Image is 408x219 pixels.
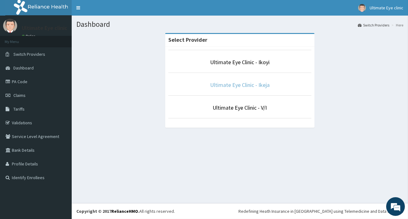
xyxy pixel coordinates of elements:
[238,208,403,214] div: Redefining Heath Insurance in [GEOGRAPHIC_DATA] using Telemedicine and Data Science!
[13,106,25,112] span: Tariffs
[76,20,403,28] h1: Dashboard
[13,65,34,71] span: Dashboard
[111,208,138,214] a: RelianceHMO
[210,59,270,66] a: Ultimate Eye Clinic - Ikoyi
[22,25,67,31] p: Ultimate Eye clinic
[358,4,366,12] img: User Image
[3,150,119,172] textarea: Type your message and hit 'Enter'
[213,104,267,111] a: Ultimate Eye Clinic - V/I
[13,51,45,57] span: Switch Providers
[72,203,408,219] footer: All rights reserved.
[32,35,105,43] div: Chat with us now
[168,36,207,43] strong: Select Provider
[210,81,270,88] a: Ultimate Eye Clinic - Ikeja
[3,19,17,33] img: User Image
[370,5,403,11] span: Ultimate Eye clinic
[358,22,389,28] a: Switch Providers
[13,93,26,98] span: Claims
[22,34,37,38] a: Online
[102,3,117,18] div: Minimize live chat window
[390,22,403,28] li: Here
[76,208,139,214] strong: Copyright © 2017 .
[36,68,86,131] span: We're online!
[12,31,25,47] img: d_794563401_company_1708531726252_794563401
